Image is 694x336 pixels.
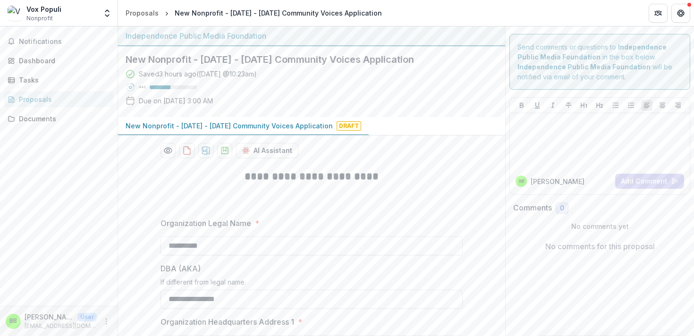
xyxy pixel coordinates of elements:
div: Dashboard [19,56,106,66]
button: download-proposal [179,143,195,158]
button: Preview 31f06b6b-1e0b-4dff-bcf3-ca638e8ee24b-0.pdf [161,143,176,158]
p: DBA (AKA) [161,263,201,274]
button: Get Help [671,4,690,23]
p: User [77,313,97,321]
div: Blanche Brown [9,318,17,324]
div: New Nonprofit - [DATE] - [DATE] Community Voices Application [175,8,382,18]
h2: New Nonprofit - [DATE] - [DATE] Community Voices Application [126,54,482,65]
a: Documents [4,111,114,126]
button: More [101,316,112,327]
button: Bold [516,100,527,111]
button: Heading 2 [594,100,605,111]
button: Heading 1 [578,100,590,111]
p: Due on [DATE] 3:00 AM [139,96,213,106]
span: Nonprofit [26,14,53,23]
div: If different from legal name. [161,278,463,290]
button: Align Right [672,100,684,111]
a: Tasks [4,72,114,88]
div: Proposals [126,8,159,18]
button: Ordered List [626,100,637,111]
div: Vox Populi [26,4,61,14]
button: Strike [563,100,574,111]
div: Independence Public Media Foundation [126,30,498,42]
button: download-proposal [198,143,213,158]
button: AI Assistant [236,143,298,158]
p: 44 % [139,84,146,91]
span: 0 [560,204,564,212]
p: Organization Legal Name [161,218,251,229]
p: [PERSON_NAME] [531,176,584,186]
button: Partners [649,4,668,23]
div: Tasks [19,75,106,85]
a: Proposals [4,92,114,107]
a: Proposals [122,6,162,20]
button: Bullet List [610,100,621,111]
nav: breadcrumb [122,6,386,20]
button: Align Left [641,100,652,111]
img: Vox Populi [8,6,23,21]
div: Proposals [19,94,106,104]
p: Organization Headquarters Address 1 [161,316,294,328]
p: New Nonprofit - [DATE] - [DATE] Community Voices Application [126,121,333,131]
button: Italicize [547,100,559,111]
div: Send comments or questions to in the box below. will be notified via email of your comment. [509,34,690,90]
button: Notifications [4,34,114,49]
button: download-proposal [217,143,232,158]
button: Add Comment [615,174,684,189]
span: Notifications [19,38,110,46]
p: No comments yet [513,221,686,231]
button: Align Center [657,100,668,111]
a: Dashboard [4,53,114,68]
button: Open entity switcher [101,4,114,23]
div: Documents [19,114,106,124]
div: Saved 3 hours ago ( [DATE] @ 10:23am ) [139,69,257,79]
button: Underline [532,100,543,111]
div: Blanche Brown [518,179,524,184]
p: No comments for this proposal [545,241,655,252]
h2: Comments [513,203,552,212]
strong: Independence Public Media Foundation [517,63,651,71]
span: Draft [337,121,361,131]
p: [EMAIL_ADDRESS][DOMAIN_NAME] [25,322,97,330]
p: [PERSON_NAME] [25,312,74,322]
